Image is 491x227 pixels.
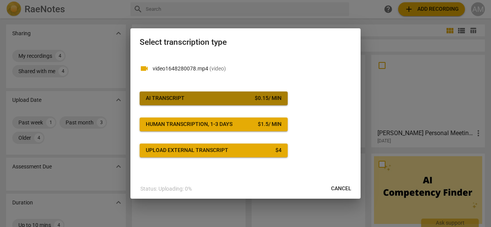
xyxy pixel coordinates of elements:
[255,95,282,102] div: $ 0.15 / min
[325,182,358,196] button: Cancel
[209,65,226,72] span: ( video )
[140,185,192,193] p: Status: Uploading: 0%
[146,121,232,128] div: Human transcription, 1-3 days
[153,65,351,73] p: video1648280078.mp4(video)
[258,121,282,128] div: $ 1.5 / min
[331,185,351,193] span: Cancel
[140,91,288,105] button: AI Transcript$0.15/ min
[140,118,288,131] button: Human transcription, 1-3 days$1.5/ min
[140,64,149,73] span: videocam
[146,147,228,154] div: Upload external transcript
[146,95,185,102] div: AI Transcript
[140,38,351,47] h2: Select transcription type
[275,147,282,154] div: $ 4
[140,144,288,157] button: Upload external transcript$4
